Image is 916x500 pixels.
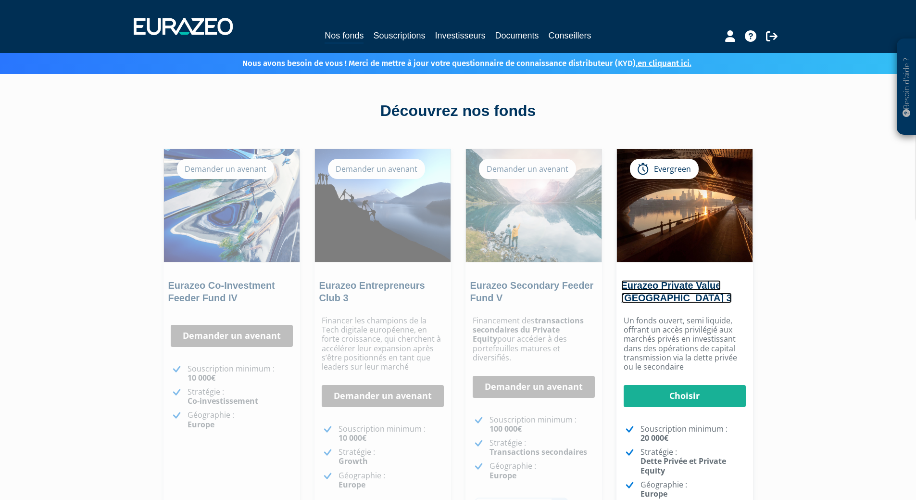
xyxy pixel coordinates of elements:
[640,480,746,499] p: Géographie :
[319,280,425,303] a: Eurazeo Entrepreneurs Club 3
[339,479,365,490] strong: Europe
[188,396,258,406] strong: Co-investissement
[168,280,275,303] a: Eurazeo Co-Investment Feeder Fund IV
[435,29,485,42] a: Investisseurs
[640,448,746,475] p: Stratégie :
[640,488,667,499] strong: Europe
[624,385,746,407] a: Choisir
[315,149,451,262] img: Eurazeo Entrepreneurs Club 3
[495,29,539,42] a: Documents
[473,316,595,362] p: Financement des pour accéder à des portefeuilles matures et diversifiés.
[489,470,516,481] strong: Europe
[640,456,726,475] strong: Dette Privée et Private Equity
[339,424,444,443] p: Souscription minimum :
[134,18,233,35] img: 1732889491-logotype_eurazeo_blanc_rvb.png
[621,280,732,303] a: Eurazeo Private Value [GEOGRAPHIC_DATA] 3
[339,448,444,466] p: Stratégie :
[373,29,425,42] a: Souscriptions
[188,410,293,429] p: Géographie :
[473,376,595,398] a: Demander un avenant
[214,55,691,69] p: Nous avons besoin de vous ! Merci de mettre à jour votre questionnaire de connaissance distribute...
[339,433,366,443] strong: 10 000€
[640,433,668,443] strong: 20 000€
[640,424,746,443] p: Souscription minimum :
[489,423,522,434] strong: 100 000€
[479,159,576,179] div: Demander un avenant
[489,462,595,480] p: Géographie :
[489,438,595,457] p: Stratégie :
[473,315,584,344] strong: transactions secondaires du Private Equity
[617,149,753,262] img: Eurazeo Private Value Europe 3
[188,387,293,406] p: Stratégie :
[184,100,732,122] div: Découvrez nos fonds
[171,325,293,347] a: Demander un avenant
[466,149,602,262] img: Eurazeo Secondary Feeder Fund V
[339,471,444,489] p: Géographie :
[325,29,364,44] a: Nos fonds
[630,159,699,179] div: Evergreen
[322,385,444,407] a: Demander un avenant
[164,149,300,262] img: Eurazeo Co-Investment Feeder Fund IV
[328,159,425,179] div: Demander un avenant
[188,364,293,383] p: Souscription minimum :
[901,44,912,130] p: Besoin d'aide ?
[489,447,587,457] strong: Transactions secondaires
[638,58,691,68] a: en cliquant ici.
[470,280,594,303] a: Eurazeo Secondary Feeder Fund V
[177,159,274,179] div: Demander un avenant
[549,29,591,42] a: Conseillers
[339,456,368,466] strong: Growth
[624,316,746,372] p: Un fonds ouvert, semi liquide, offrant un accès privilégié aux marchés privés en investissant dan...
[489,415,595,434] p: Souscription minimum :
[188,419,214,430] strong: Europe
[188,372,215,383] strong: 10 000€
[322,316,444,372] p: Financer les champions de la Tech digitale européenne, en forte croissance, qui cherchent à accél...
